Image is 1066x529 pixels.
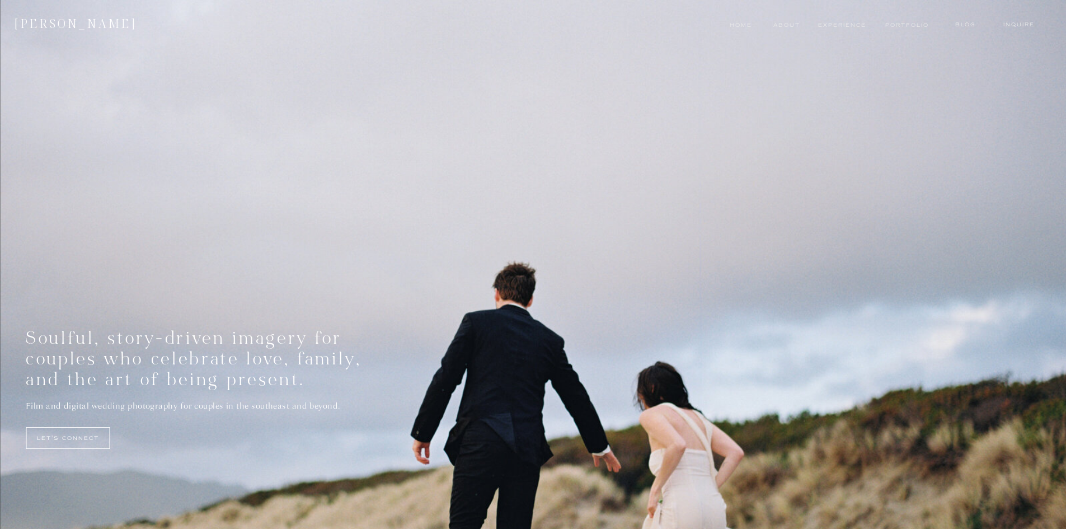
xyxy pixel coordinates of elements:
p: Film and digital wedding photography for couples in the southeast and beyond. [26,399,365,419]
p: [PERSON_NAME] [15,13,146,38]
a: experience [818,21,860,30]
a: About [773,21,798,30]
a: let's connect [26,434,110,443]
h1: Soulful, story-driven imagery for couples who celebrate love, family, and the art of being present. [26,330,379,409]
a: Home [728,21,753,30]
a: Inquire [999,20,1039,29]
a: blog [943,20,987,29]
a: Portfolio [885,21,927,30]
